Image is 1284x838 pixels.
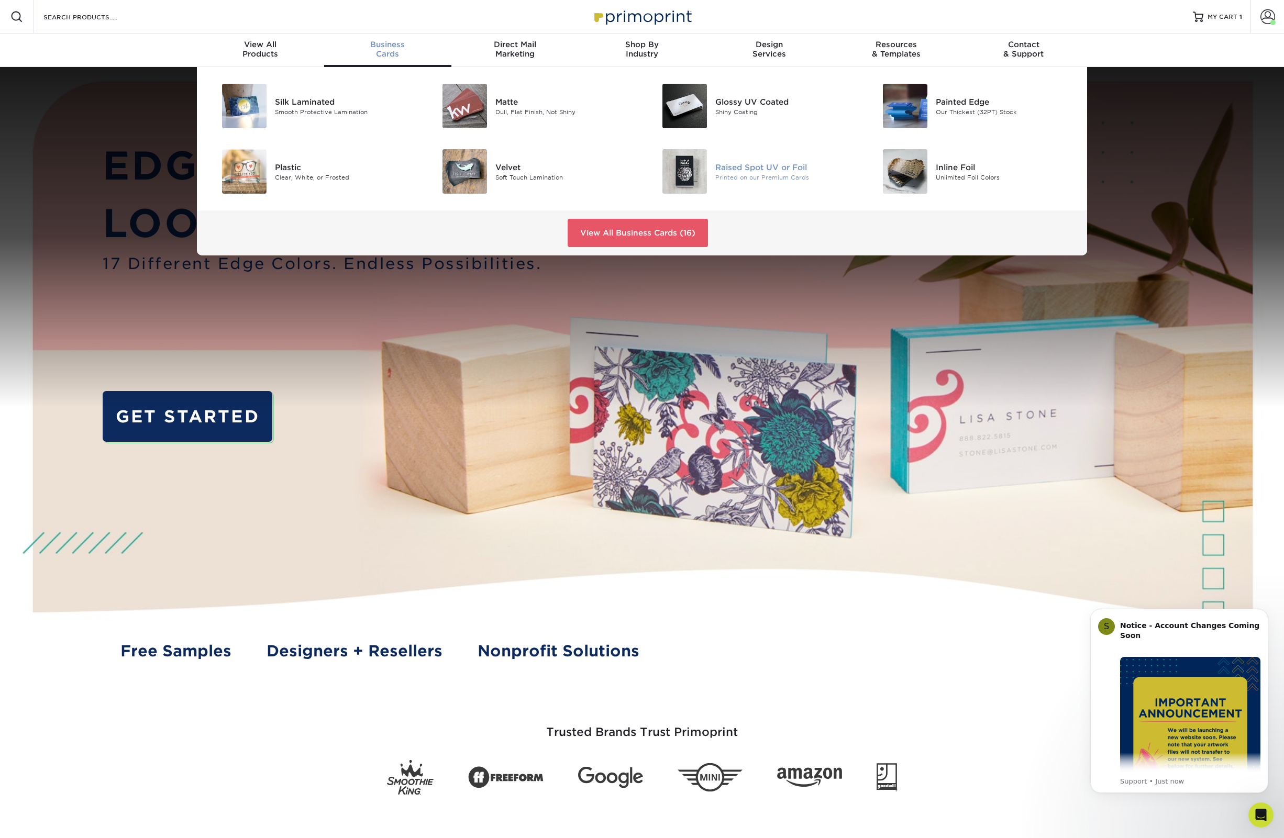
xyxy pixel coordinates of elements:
[495,96,634,107] div: Matte
[42,10,145,23] input: SEARCH PRODUCTS.....
[936,107,1075,116] div: Our Thickest (32PT) Stock
[478,640,639,663] a: Nonprofit Solutions
[870,80,1075,132] a: Painted Edge Business Cards Painted Edge Our Thickest (32PT) Stock
[1239,13,1242,20] span: 1
[960,40,1087,59] div: & Support
[197,33,324,67] a: View AllProducts
[275,107,414,116] div: Smooth Protective Lamination
[662,149,707,194] img: Raised Spot UV or Foil Business Cards
[715,107,854,116] div: Shiny Coating
[578,766,643,788] img: Google
[715,173,854,182] div: Printed on our Premium Cards
[387,760,434,795] img: Smoothie King
[275,96,414,107] div: Silk Laminated
[590,5,694,28] img: Primoprint
[442,149,487,194] img: Velvet Business Cards
[960,40,1087,49] span: Contact
[120,640,231,663] a: Free Samples
[495,173,634,182] div: Soft Touch Lamination
[275,173,414,182] div: Clear, White, or Frosted
[495,107,634,116] div: Dull, Flat Finish, Not Shiny
[430,80,635,132] a: Matte Business Cards Matte Dull, Flat Finish, Not Shiny
[777,767,842,787] img: Amazon
[579,40,706,59] div: Industry
[870,145,1075,198] a: Inline Foil Business Cards Inline Foil Unlimited Foil Colors
[103,391,272,442] a: GET STARTED
[662,84,707,128] img: Glossy UV Coated Business Cards
[468,761,544,794] img: Freeform
[222,149,267,194] img: Plastic Business Cards
[579,33,706,67] a: Shop ByIndustry
[430,145,635,198] a: Velvet Business Cards Velvet Soft Touch Lamination
[833,40,960,59] div: & Templates
[936,173,1075,182] div: Unlimited Foil Colors
[650,145,855,198] a: Raised Spot UV or Foil Business Cards Raised Spot UV or Foil Printed on our Premium Cards
[936,161,1075,173] div: Inline Foil
[715,161,854,173] div: Raised Spot UV or Foil
[568,219,708,247] a: View All Business Cards (16)
[1208,13,1237,21] span: MY CART
[1075,593,1284,810] iframe: Intercom notifications message
[877,763,897,791] img: Goodwill
[451,40,579,49] span: Direct Mail
[209,145,414,198] a: Plastic Business Cards Plastic Clear, White, or Frosted
[324,33,451,67] a: BusinessCards
[833,33,960,67] a: Resources& Templates
[275,161,414,173] div: Plastic
[222,84,267,128] img: Silk Laminated Business Cards
[442,84,487,128] img: Matte Business Cards
[960,33,1087,67] a: Contact& Support
[209,80,414,132] a: Silk Laminated Business Cards Silk Laminated Smooth Protective Lamination
[883,84,927,128] img: Painted Edge Business Cards
[705,40,833,59] div: Services
[705,40,833,49] span: Design
[451,40,579,59] div: Marketing
[579,40,706,49] span: Shop By
[650,80,855,132] a: Glossy UV Coated Business Cards Glossy UV Coated Shiny Coating
[678,763,743,792] img: Mini
[495,161,634,173] div: Velvet
[197,40,324,59] div: Products
[1248,802,1274,828] iframe: Intercom live chat
[324,40,451,49] span: Business
[883,149,927,194] img: Inline Foil Business Cards
[936,96,1075,107] div: Painted Edge
[336,700,948,752] h3: Trusted Brands Trust Primoprint
[197,40,324,49] span: View All
[451,33,579,67] a: Direct MailMarketing
[715,96,854,107] div: Glossy UV Coated
[705,33,833,67] a: DesignServices
[324,40,451,59] div: Cards
[833,40,960,49] span: Resources
[267,640,442,663] a: Designers + Resellers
